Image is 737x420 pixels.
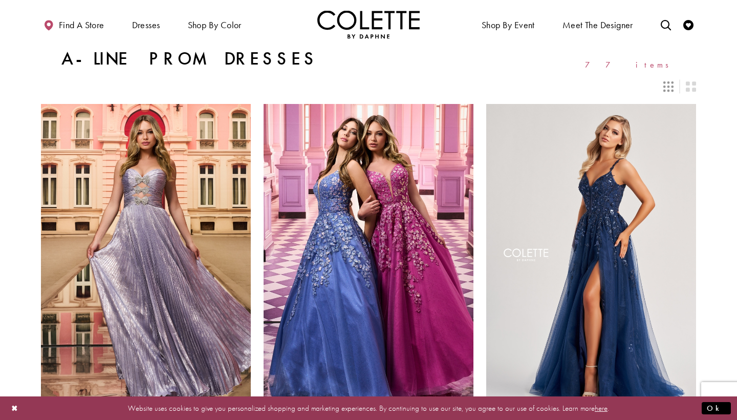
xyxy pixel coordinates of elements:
[41,10,106,38] a: Find a store
[686,81,696,92] span: Switch layout to 2 columns
[702,402,731,414] button: Submit Dialog
[486,104,696,409] a: Visit Colette by Daphne Style No. CL8060 Page
[658,10,674,38] a: Toggle search
[61,49,318,69] h1: A-Line Prom Dresses
[317,10,420,38] img: Colette by Daphne
[74,401,663,415] p: Website uses cookies to give you personalized shopping and marketing experiences. By continuing t...
[6,399,24,417] button: Close Dialog
[663,81,674,92] span: Switch layout to 3 columns
[317,10,420,38] a: Visit Home Page
[129,10,163,38] span: Dresses
[41,104,251,409] a: Visit Colette by Daphne Style No. CL8520 Page
[479,10,537,38] span: Shop By Event
[681,10,696,38] a: Check Wishlist
[585,60,676,69] span: 77 items
[35,75,702,98] div: Layout Controls
[560,10,636,38] a: Meet the designer
[185,10,244,38] span: Shop by color
[59,20,104,30] span: Find a store
[188,20,242,30] span: Shop by color
[132,20,160,30] span: Dresses
[482,20,535,30] span: Shop By Event
[264,104,473,409] a: Visit Colette by Daphne Style No. CL8420 Page
[595,403,608,413] a: here
[562,20,633,30] span: Meet the designer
